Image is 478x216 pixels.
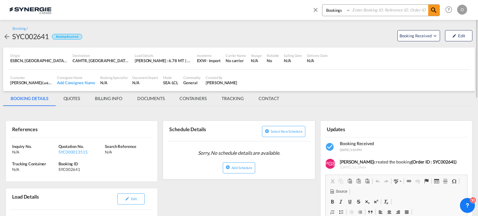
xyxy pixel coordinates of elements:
div: Delivery Date [307,53,328,58]
md-icon: icon-checkbox-marked-circle [325,142,335,152]
md-tab-item: BILLING INFO [87,91,130,106]
div: N/A [251,58,262,63]
div: Origin [10,53,68,58]
span: Search Reference [105,144,136,149]
div: icon-arrow-left [3,31,12,41]
md-icon: icon-arrow-left [3,33,11,40]
a: Table [432,177,441,185]
a: Anchor [422,177,431,185]
div: N/A [307,58,328,63]
span: Add Schedule [232,166,252,170]
div: created the booking [340,159,464,165]
a: Italic (Ctrl+I) [337,198,345,206]
div: Carrier Name [226,53,246,58]
a: Align Right [394,208,402,216]
div: [PERSON_NAME] : 6.78 MT | Volumetric Wt : 10.66 CBM | Chargeable Wt : 10.66 W/M [135,58,192,63]
a: Copy (Ctrl+C) [337,177,345,185]
a: Subscript [363,198,372,206]
div: N/A [105,149,150,155]
div: References [11,123,81,134]
span: icon-close [312,4,322,19]
div: Load Details [11,191,41,207]
div: Pablo Gomez Saldarriaga [206,80,237,85]
span: Source [335,189,347,194]
span: Canimex [42,80,55,85]
div: N/A [100,80,127,85]
div: Created By [206,75,237,80]
div: Consignee Name [57,75,95,80]
div: Updates [325,123,395,134]
md-icon: icon-magnify [430,7,438,14]
div: N/A [284,58,302,63]
md-icon: icon-close [312,6,319,13]
div: Schedule Details [168,123,238,139]
div: General [183,80,201,85]
md-tab-item: BOOKING DETAILS [3,91,56,106]
span: Booking Received [400,33,432,39]
div: N/A [12,167,57,172]
a: Decrease Indent [347,208,356,216]
a: Source [328,187,349,195]
body: Editor, editor2 [6,6,135,13]
a: Insert/Remove Bulleted List [337,208,345,216]
div: Booking Received [52,34,82,40]
div: Mode [163,75,178,80]
md-pagination-wrapper: Use the left and right arrow keys to navigate between tabs [3,91,287,106]
input: Enter Booking ID, Reference ID, Order ID [351,5,428,16]
div: N/A [12,149,57,155]
a: Insert Horizontal Line [441,177,450,185]
div: SEA-LCL [163,80,178,85]
span: [DATE] 3:04 PM [340,148,362,152]
a: Paste from Word [363,177,372,185]
div: Customer [10,75,52,80]
span: Sorry, No schedule details are available. [195,147,283,159]
md-tab-item: DOCUMENTS [130,91,172,106]
b: (Order ID : SYC002641) [411,159,457,164]
a: Insert Special Character [450,177,458,185]
span: Edit [131,197,137,201]
div: EXW [197,58,206,63]
a: Superscript [372,198,380,206]
md-tab-item: QUOTES [56,91,87,106]
div: N/A [132,80,158,85]
a: Cut (Ctrl+X) [328,177,337,185]
div: ESBCN, Barcelona, Spain, Southern Europe, Europe [10,58,68,63]
a: Insert/Remove Numbered List [328,208,337,216]
div: Add Consignee Name [57,80,95,85]
div: No [267,58,279,63]
span: Tracking Container [12,161,46,166]
div: Incoterms [197,53,221,58]
a: Increase Indent [356,208,364,216]
div: SYC000013515 [59,149,103,155]
span: Booking ID [59,161,78,166]
a: Justify [402,208,411,216]
a: Bold (Ctrl+B) [328,198,337,206]
md-tab-item: TRACKING [214,91,251,106]
div: Destination [73,53,130,58]
img: lwfZ4AAAAGSURBVAMAu3FFAKQsG9IAAAAASUVORK5CYII= [325,159,335,169]
div: Commodity [183,75,201,80]
md-tab-item: CONTACT [251,91,287,106]
div: No carrier [226,58,246,63]
md-icon: icon-pencil [125,196,129,201]
a: Unlink [413,177,422,185]
md-icon: icon-plus-circle [265,129,269,133]
div: Document Expert [132,75,158,80]
a: Underline (Ctrl+U) [345,198,354,206]
span: Inquiry No. [12,144,32,149]
a: Link (Ctrl+K) [405,177,413,185]
div: Rollable [267,53,279,58]
a: Block Quote [366,208,375,216]
a: Paste (Ctrl+V) [345,177,354,185]
div: Load Details [135,53,192,58]
div: O [457,5,467,15]
a: Spell Check As You Type [392,177,403,185]
div: [PERSON_NAME] [10,80,52,85]
button: icon-pencilEdit [117,193,145,205]
md-icon: icon-pencil [452,34,457,38]
div: CAMTR, Montreal, QC, Canada, North America, Americas [73,58,130,63]
div: SYC002641 [59,167,103,172]
a: Align Left [376,208,385,216]
a: Undo (Ctrl+Z) [373,177,382,185]
a: Remove Format [382,198,391,206]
